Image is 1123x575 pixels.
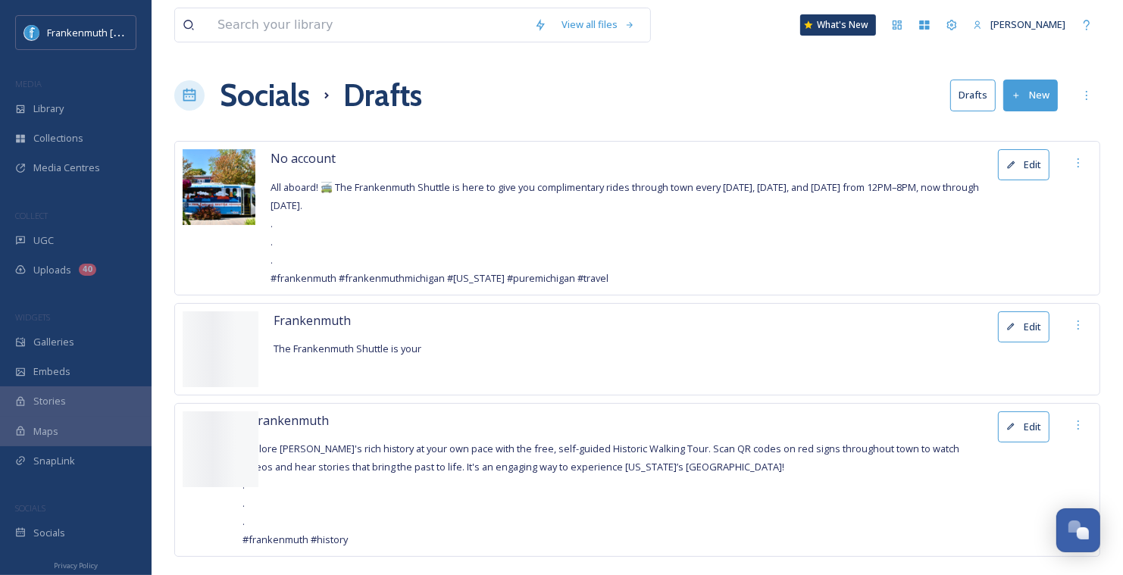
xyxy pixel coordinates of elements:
span: Frankenmuth [US_STATE] [47,25,161,39]
a: Drafts [950,80,1003,111]
span: Privacy Policy [54,561,98,570]
span: COLLECT [15,210,48,221]
span: No account [271,150,336,167]
span: Library [33,102,64,116]
span: Socials [33,526,65,540]
span: WIDGETS [15,311,50,323]
button: Drafts [950,80,996,111]
button: Edit [998,311,1049,342]
a: [PERSON_NAME] [965,10,1073,39]
span: Stories [33,394,66,408]
div: 40 [79,264,96,276]
span: Uploads [33,263,71,277]
span: All aboard! 🚎 The Frankenmuth Shuttle is here to give you complimentary rides through town every ... [271,180,981,285]
span: Embeds [33,364,70,379]
span: The Frankenmuth Shuttle is your [274,342,421,355]
span: @frankenmuth [242,412,329,429]
button: Edit [998,411,1049,442]
span: [PERSON_NAME] [990,17,1065,31]
span: Collections [33,131,83,145]
h1: Drafts [343,73,422,118]
span: Galleries [33,335,74,349]
button: Edit [998,149,1049,180]
a: View all files [554,10,643,39]
span: Explore [PERSON_NAME]'s rich history at your own pace with the free, self-guided Historic Walking... [242,442,962,546]
span: SOCIALS [15,502,45,514]
a: Socials [220,73,310,118]
img: Social%20Media%20PFP%202025.jpg [24,25,39,40]
a: What's New [800,14,876,36]
button: Open Chat [1056,508,1100,552]
span: SnapLink [33,454,75,468]
img: CVB_7478.jpeg [183,149,255,225]
span: Frankenmuth [274,312,351,329]
a: Privacy Policy [54,555,98,573]
input: Search your library [210,8,527,42]
span: Maps [33,424,58,439]
span: MEDIA [15,78,42,89]
button: New [1003,80,1058,111]
span: UGC [33,233,54,248]
span: Media Centres [33,161,100,175]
